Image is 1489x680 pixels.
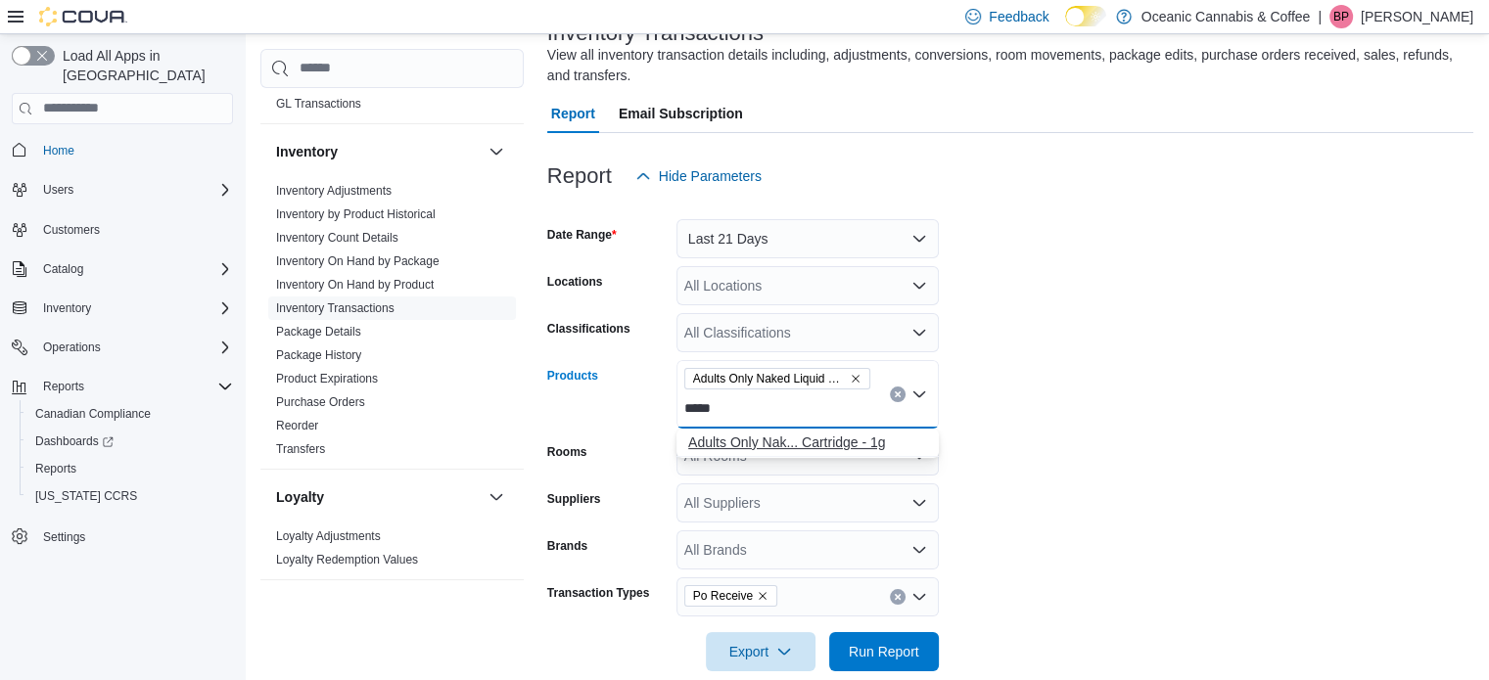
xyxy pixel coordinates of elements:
[693,369,846,388] span: Adults Only Naked Liquid Diamond Disposable Vape - 1g
[35,375,92,398] button: Reports
[276,206,436,222] span: Inventory by Product Historical
[27,484,233,508] span: Washington CCRS
[676,429,939,457] div: Choose from the following options
[276,598,481,617] button: OCM
[276,419,318,432] a: Reorder
[1141,5,1311,28] p: Oceanic Cannabis & Coffee
[276,487,481,507] button: Loyalty
[276,418,318,433] span: Reorder
[276,207,436,221] a: Inventory by Product Historical
[4,255,241,283] button: Catalog
[890,589,906,605] button: Clear input
[4,215,241,244] button: Customers
[35,488,137,504] span: [US_STATE] CCRS
[676,219,939,258] button: Last 21 Days
[35,525,93,549] a: Settings
[276,324,361,340] span: Package Details
[276,96,361,112] span: GL Transactions
[547,164,612,188] h3: Report
[43,222,100,238] span: Customers
[27,402,233,426] span: Canadian Compliance
[911,325,927,340] button: Open list of options
[890,386,906,402] button: Clear input
[276,142,481,161] button: Inventory
[276,231,398,245] a: Inventory Count Details
[485,140,508,163] button: Inventory
[829,632,939,671] button: Run Report
[276,528,381,544] span: Loyalty Adjustments
[911,589,927,605] button: Open list of options
[27,402,159,426] a: Canadian Compliance
[706,632,815,671] button: Export
[35,523,233,548] span: Settings
[547,585,649,601] label: Transaction Types
[1065,26,1066,27] span: Dark Mode
[35,461,76,476] span: Reports
[547,491,601,507] label: Suppliers
[276,253,440,269] span: Inventory On Hand by Package
[276,598,308,617] h3: OCM
[20,400,241,428] button: Canadian Compliance
[35,433,114,449] span: Dashboards
[43,261,83,277] span: Catalog
[1329,5,1353,28] div: Brooke Pynn
[4,295,241,322] button: Inventory
[35,217,233,242] span: Customers
[35,257,233,281] span: Catalog
[619,94,743,133] span: Email Subscription
[27,457,233,480] span: Reports
[4,136,241,164] button: Home
[276,371,378,386] span: Product Expirations
[260,524,524,579] div: Loyalty
[547,227,617,243] label: Date Range
[4,521,241,550] button: Settings
[628,157,769,196] button: Hide Parameters
[276,301,395,315] a: Inventory Transactions
[55,46,233,85] span: Load All Apps in [GEOGRAPHIC_DATA]
[693,586,753,606] span: Po Receive
[39,7,127,26] img: Cova
[276,278,434,292] a: Inventory On Hand by Product
[989,7,1048,26] span: Feedback
[276,230,398,246] span: Inventory Count Details
[43,300,91,316] span: Inventory
[485,485,508,509] button: Loyalty
[276,395,365,409] a: Purchase Orders
[547,321,630,337] label: Classifications
[1065,6,1106,26] input: Dark Mode
[276,487,324,507] h3: Loyalty
[911,278,927,294] button: Open list of options
[276,325,361,339] a: Package Details
[911,495,927,511] button: Open list of options
[1318,5,1322,28] p: |
[850,373,861,385] button: Remove Adults Only Naked Liquid Diamond Disposable Vape - 1g from selection in this group
[27,430,121,453] a: Dashboards
[276,184,392,198] a: Inventory Adjustments
[276,254,440,268] a: Inventory On Hand by Package
[849,642,919,661] span: Run Report
[20,455,241,482] button: Reports
[547,538,587,554] label: Brands
[276,183,392,199] span: Inventory Adjustments
[43,529,85,545] span: Settings
[27,457,84,480] a: Reports
[485,596,508,619] button: OCM
[688,432,927,452] div: Adults Only Nak... Cartridge - 1g
[35,336,109,359] button: Operations
[276,348,361,362] a: Package History
[35,178,81,202] button: Users
[27,484,145,508] a: [US_STATE] CCRS
[276,142,338,161] h3: Inventory
[684,585,777,607] span: Po Receive
[676,429,939,457] button: Adults Only Naked Solventless Liquid Diamond 510 Vape Cartridge - 1g
[547,45,1464,86] div: View all inventory transaction details including, adjustments, conversions, room movements, packa...
[12,128,233,602] nav: Complex example
[43,143,74,159] span: Home
[4,176,241,204] button: Users
[35,375,233,398] span: Reports
[547,368,598,384] label: Products
[659,166,762,186] span: Hide Parameters
[4,373,241,400] button: Reports
[684,368,870,389] span: Adults Only Naked Liquid Diamond Disposable Vape - 1g
[757,590,768,602] button: Remove Po Receive from selection in this group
